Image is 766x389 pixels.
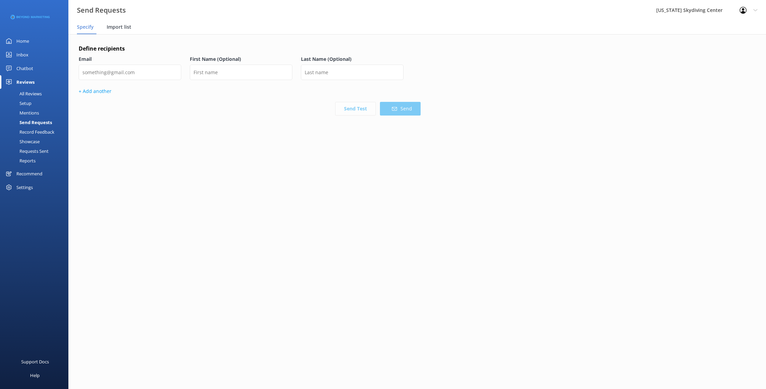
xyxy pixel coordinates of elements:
label: Last Name (Optional) [301,55,404,63]
div: Send Requests [4,118,52,127]
div: All Reviews [4,89,42,98]
a: Mentions [4,108,68,118]
a: Requests Sent [4,146,68,156]
div: Chatbot [16,62,33,75]
div: Requests Sent [4,146,49,156]
label: First Name (Optional) [190,55,292,63]
a: Send Requests [4,118,68,127]
a: Record Feedback [4,127,68,137]
a: Showcase [4,137,68,146]
h3: Send Requests [77,5,126,16]
label: Email [79,55,181,63]
h4: Define recipients [79,44,421,53]
p: + Add another [79,88,421,95]
div: Record Feedback [4,127,54,137]
span: Import list [107,24,131,30]
a: All Reviews [4,89,68,98]
div: Inbox [16,48,28,62]
a: Setup [4,98,68,108]
div: Reports [4,156,36,165]
img: 3-1676954853.png [10,12,50,23]
input: something@gmail.com [79,65,181,80]
div: Reviews [16,75,35,89]
div: Home [16,34,29,48]
div: Settings [16,180,33,194]
div: Mentions [4,108,39,118]
div: Recommend [16,167,42,180]
span: Specify [77,24,94,30]
div: Showcase [4,137,40,146]
div: Help [30,368,40,382]
div: Support Docs [21,355,49,368]
input: Last name [301,65,404,80]
div: Setup [4,98,31,108]
input: First name [190,65,292,80]
a: Reports [4,156,68,165]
